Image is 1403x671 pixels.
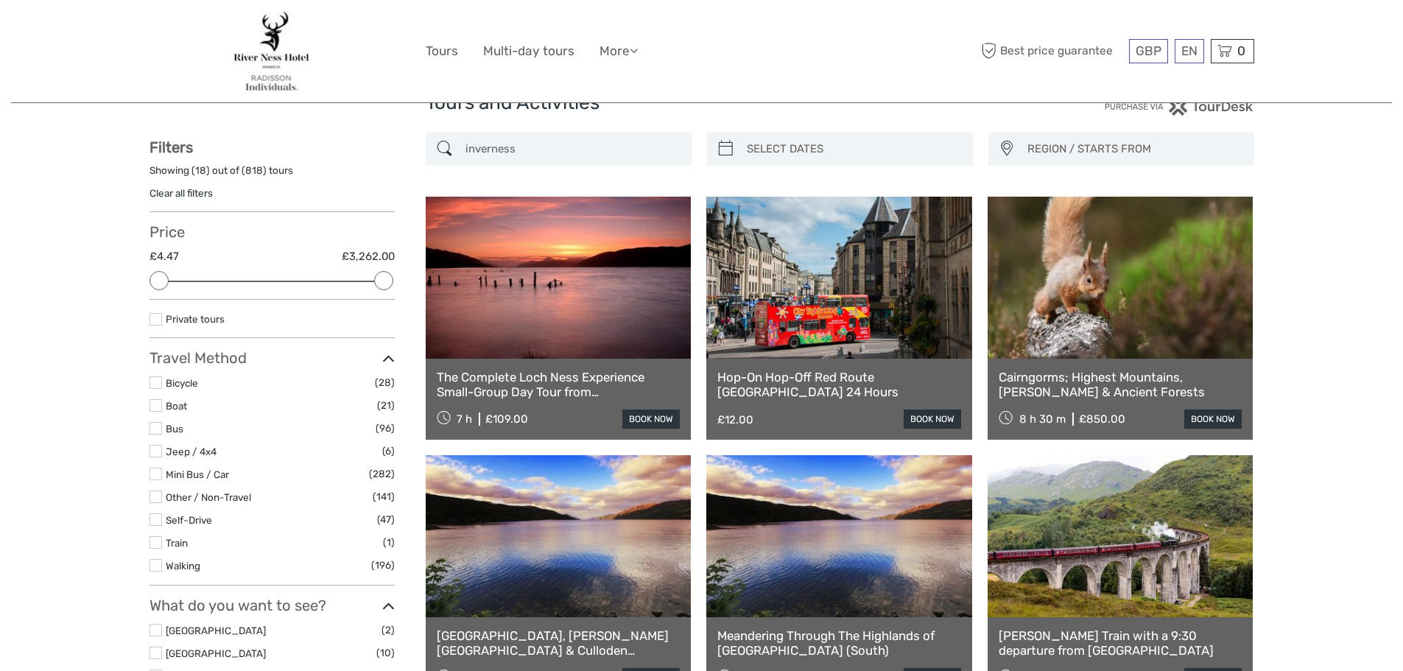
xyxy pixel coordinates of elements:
a: book now [904,410,961,429]
label: £3,262.00 [342,249,395,264]
label: 18 [195,164,206,178]
span: (1) [383,534,395,551]
div: £12.00 [717,413,753,426]
a: Clear all filters [150,187,213,199]
a: [GEOGRAPHIC_DATA] [166,647,266,659]
span: (96) [376,420,395,437]
div: Showing ( ) out of ( ) tours [150,164,395,186]
a: More [599,41,638,62]
div: £850.00 [1079,412,1125,426]
span: (141) [373,488,395,505]
a: book now [622,410,680,429]
button: Open LiveChat chat widget [169,23,187,41]
h3: Price [150,223,395,241]
a: [GEOGRAPHIC_DATA], [PERSON_NAME][GEOGRAPHIC_DATA] & Culloden Battlefield [437,628,681,658]
a: Walking [166,560,200,572]
a: Other / Non-Travel [166,491,251,503]
a: [GEOGRAPHIC_DATA] [166,625,266,636]
a: [PERSON_NAME] Train with a 9:30 departure from [GEOGRAPHIC_DATA] [999,628,1242,658]
a: Train [166,537,188,549]
a: Hop-On Hop-Off Red Route [GEOGRAPHIC_DATA] 24 Hours [717,370,961,400]
div: £109.00 [485,412,528,426]
p: We're away right now. Please check back later! [21,26,166,38]
strong: Filters [150,138,193,156]
input: SELECT DATES [741,136,966,162]
a: Jeep / 4x4 [166,446,217,457]
span: (282) [369,466,395,482]
a: Meandering Through The Highlands of [GEOGRAPHIC_DATA] (South) [717,628,961,658]
img: PurchaseViaTourDesk.png [1104,97,1253,116]
a: Multi-day tours [483,41,574,62]
h3: Travel Method [150,349,395,367]
span: (10) [376,644,395,661]
span: (196) [371,557,395,574]
label: 818 [245,164,263,178]
span: (28) [375,374,395,391]
button: REGION / STARTS FROM [1021,137,1247,161]
a: Bus [166,423,183,435]
a: book now [1184,410,1242,429]
a: Mini Bus / Car [166,468,229,480]
a: Boat [166,400,187,412]
a: Tours [426,41,458,62]
h3: What do you want to see? [150,597,395,614]
a: Private tours [166,313,225,325]
a: Self-Drive [166,514,212,526]
label: £4.47 [150,249,179,264]
a: The Complete Loch Ness Experience Small-Group Day Tour from [GEOGRAPHIC_DATA] [437,370,681,400]
div: EN [1175,39,1204,63]
span: 7 h [457,412,472,426]
a: Cairngorms; Highest Mountains, [PERSON_NAME] & Ancient Forests [999,370,1242,400]
span: (2) [381,622,395,639]
span: Best price guarantee [978,39,1125,63]
img: 3291-065ce774-2bb8-4d36-ac00-65f65a84ed2e_logo_big.jpg [233,11,310,91]
a: Bicycle [166,377,198,389]
span: 0 [1235,43,1248,58]
span: GBP [1136,43,1161,58]
input: SEARCH [460,136,684,162]
span: (47) [377,511,395,528]
span: 8 h 30 m [1019,412,1066,426]
span: (6) [382,443,395,460]
span: (21) [377,397,395,414]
